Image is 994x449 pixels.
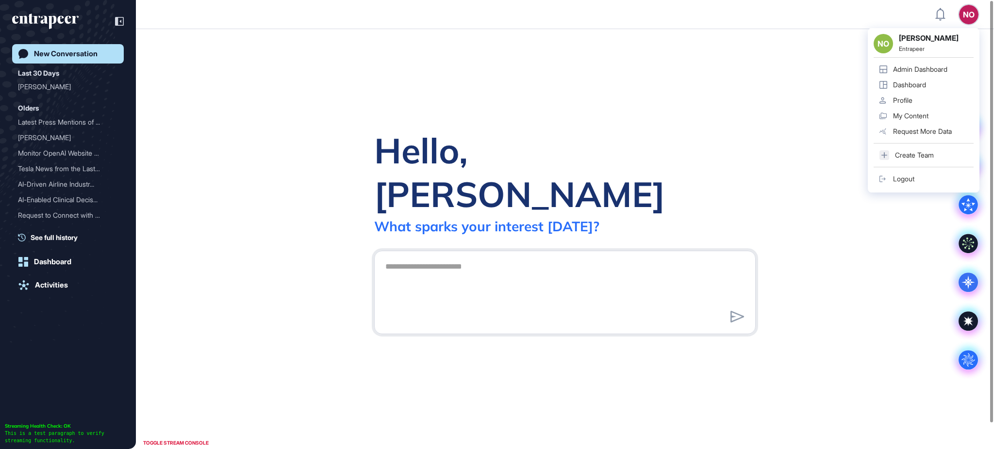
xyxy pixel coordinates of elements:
[18,79,110,95] div: [PERSON_NAME]
[18,176,110,192] div: AI-Driven Airline Industr...
[18,176,118,192] div: AI-Driven Airline Industry Updates
[18,192,118,208] div: AI-Enabled Clinical Decision Support Software for Infectious Disease Screening and AMR Program
[18,223,110,239] div: [PERSON_NAME]
[12,14,79,29] div: entrapeer-logo
[374,218,599,235] div: What sparks your interest [DATE]?
[18,208,118,223] div: Request to Connect with Curie
[141,437,211,449] div: TOGGLE STREAM CONSOLE
[18,161,118,176] div: Tesla News from the Last Two Weeks
[12,44,124,64] a: New Conversation
[374,128,756,216] div: Hello, [PERSON_NAME]
[31,232,78,242] span: See full history
[18,145,110,161] div: Monitor OpenAI Website Ac...
[18,208,110,223] div: Request to Connect with C...
[34,49,98,58] div: New Conversation
[12,275,124,295] a: Activities
[12,252,124,272] a: Dashboard
[18,232,124,242] a: See full history
[18,192,110,208] div: AI-Enabled Clinical Decis...
[959,5,978,24] button: NO
[18,223,118,239] div: Reese
[18,145,118,161] div: Monitor OpenAI Website Activity
[18,79,118,95] div: Curie
[18,102,39,114] div: Olders
[18,114,110,130] div: Latest Press Mentions of ...
[18,130,118,145] div: Reese
[18,130,110,145] div: [PERSON_NAME]
[34,257,71,266] div: Dashboard
[18,67,59,79] div: Last 30 Days
[18,114,118,130] div: Latest Press Mentions of OpenAI
[18,161,110,176] div: Tesla News from the Last ...
[35,281,68,289] div: Activities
